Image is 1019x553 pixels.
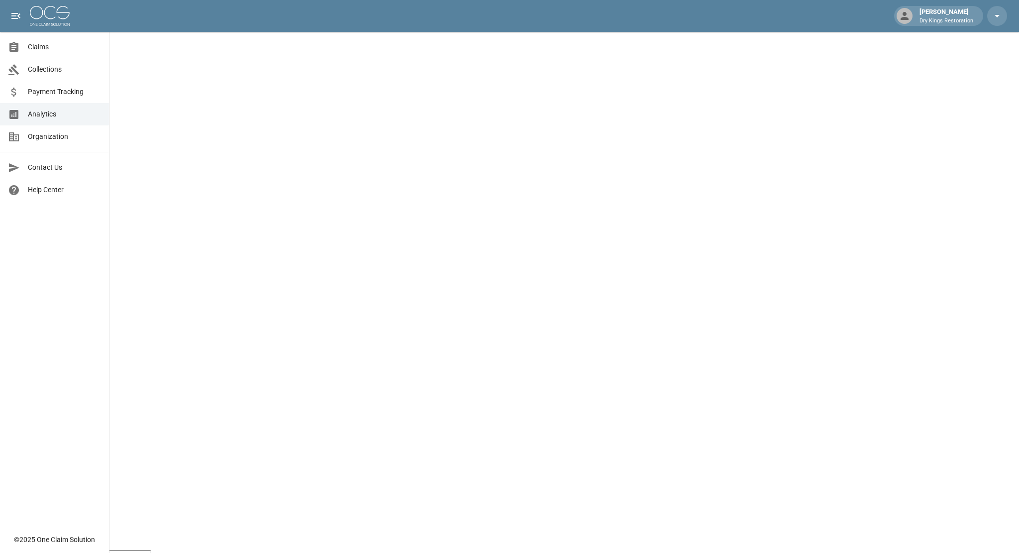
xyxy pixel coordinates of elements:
[916,7,977,25] div: [PERSON_NAME]
[919,17,973,25] p: Dry Kings Restoration
[28,131,101,142] span: Organization
[28,185,101,195] span: Help Center
[28,42,101,52] span: Claims
[14,535,95,545] div: © 2025 One Claim Solution
[28,87,101,97] span: Payment Tracking
[28,109,101,119] span: Analytics
[28,64,101,75] span: Collections
[28,162,101,173] span: Contact Us
[109,32,1019,550] iframe: Embedded Dashboard
[30,6,70,26] img: ocs-logo-white-transparent.png
[6,6,26,26] button: open drawer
